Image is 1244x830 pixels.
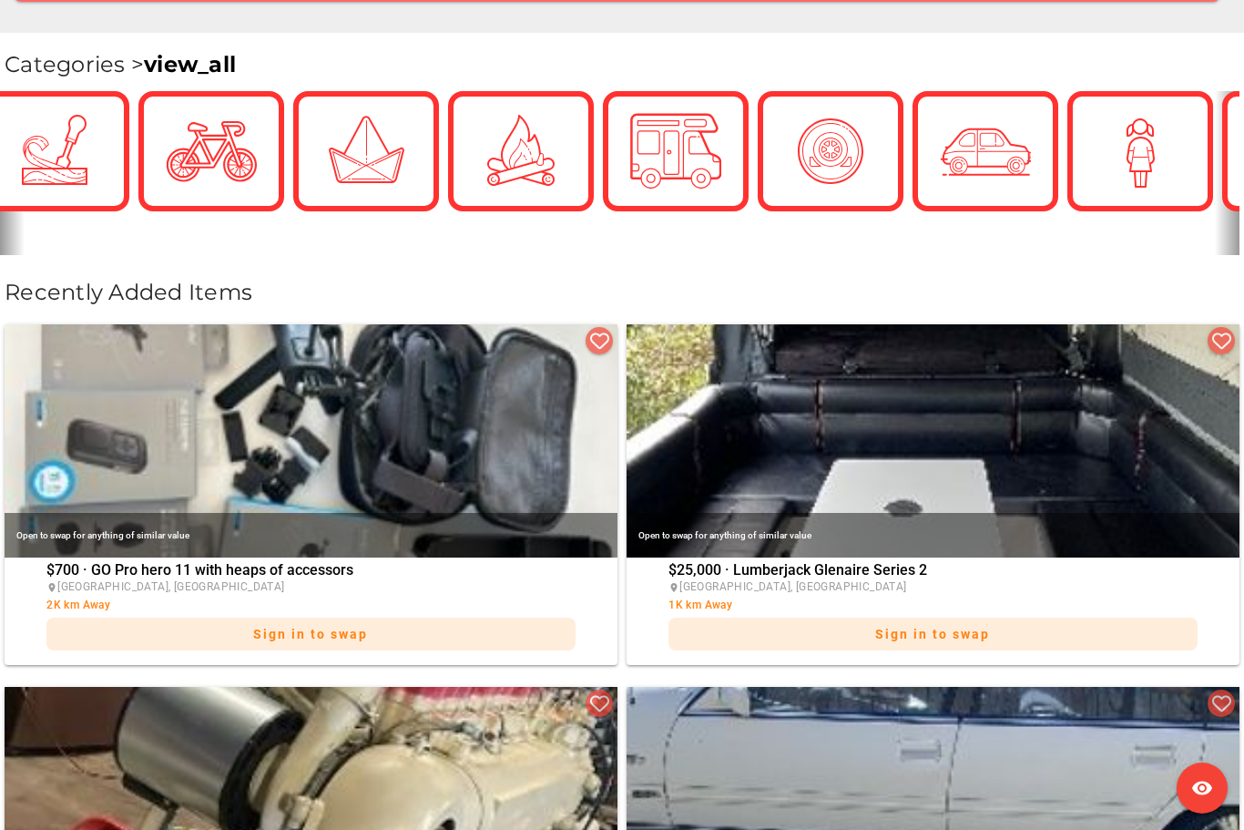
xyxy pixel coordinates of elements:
span: Sign in to swap [253,627,368,641]
a: Open to swap for anything of similar value$25,000 · Lumberjack Glenaire Series 2[GEOGRAPHIC_DATA]... [627,324,1239,665]
div: $25,000 · Lumberjack Glenaire Series 2 [668,563,1198,660]
img: imbrodie%40gmail.com%2F8fdd8fb2-6442-4426-9efb-5246d8a5f656%2F1749208650IMG_1833.JPG [5,324,617,558]
span: Recently Added Items [5,279,252,305]
span: Categories > [5,51,236,77]
i: place [668,582,679,593]
span: 2K km Away [46,599,110,611]
img: calvinpinnegar%40gmail.com%2F72314271-f4ca-4d80-a8b0-077a138eb04e%2F1749030972IMG_3837.jpeg [627,324,1239,558]
span: Sign in to swap [875,627,990,641]
i: place [46,582,57,593]
span: [GEOGRAPHIC_DATA], [GEOGRAPHIC_DATA] [679,580,906,593]
div: Open to swap for anything of similar value [627,513,1239,558]
a: view_all [144,51,236,77]
i: visibility [1191,777,1213,799]
div: Open to swap for anything of similar value [5,513,617,558]
div: $700 · GO Pro hero 11 with heaps of accessors [46,563,576,660]
span: [GEOGRAPHIC_DATA], [GEOGRAPHIC_DATA] [57,580,284,593]
a: Open to swap for anything of similar value$700 · GO Pro hero 11 with heaps of accessors[GEOGRAPHI... [5,324,617,665]
span: 1K km Away [668,599,732,611]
